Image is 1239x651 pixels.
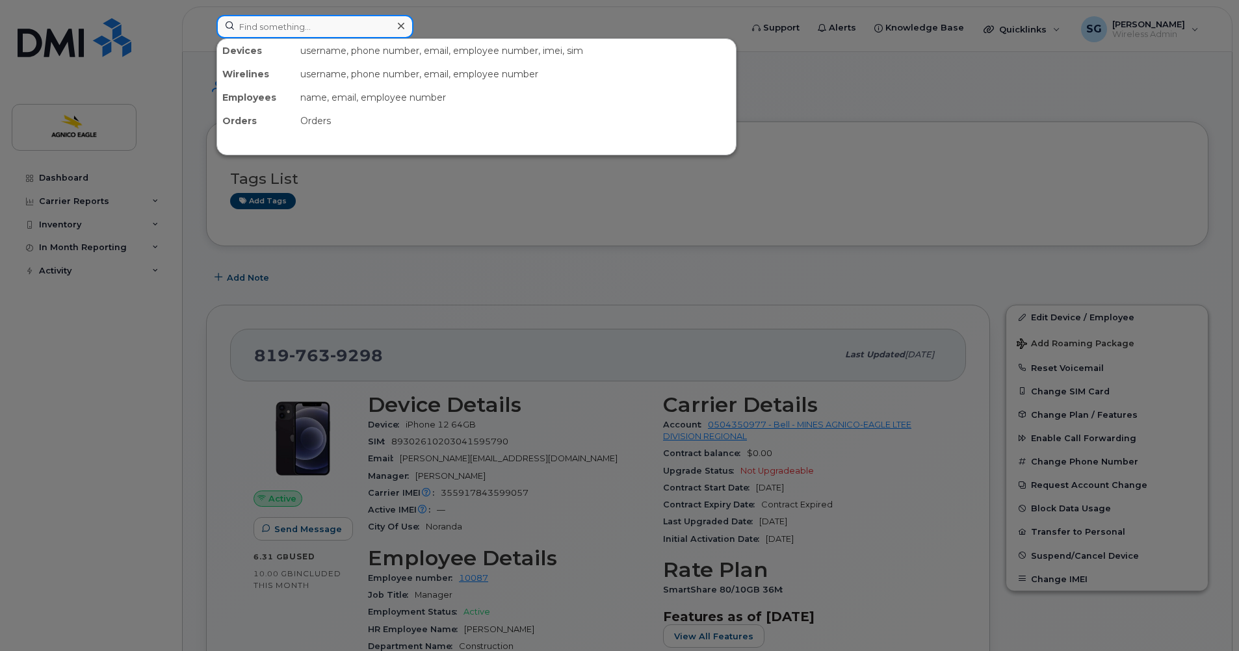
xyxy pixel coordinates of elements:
[295,62,736,86] div: username, phone number, email, employee number
[295,86,736,109] div: name, email, employee number
[295,39,736,62] div: username, phone number, email, employee number, imei, sim
[217,86,295,109] div: Employees
[217,39,295,62] div: Devices
[217,62,295,86] div: Wirelines
[295,109,736,133] div: Orders
[217,109,295,133] div: Orders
